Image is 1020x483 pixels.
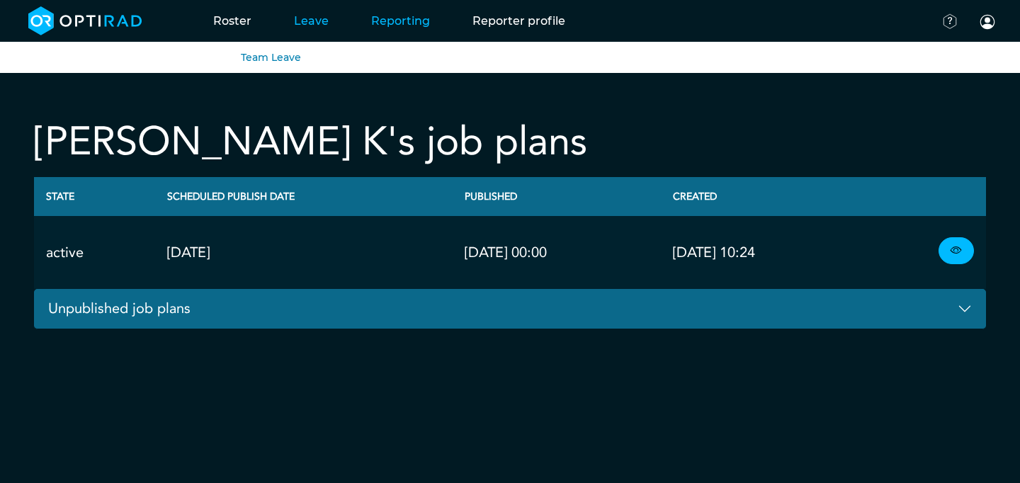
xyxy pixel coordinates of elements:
button: Unpublished job plans [34,289,986,329]
td: active [34,216,155,289]
td: [DATE] [155,216,453,289]
th: State [34,177,155,216]
a: Team Leave [241,51,301,64]
th: Published [453,177,661,216]
img: brand-opti-rad-logos-blue-and-white-d2f68631ba2948856bd03f2d395fb146ddc8fb01b4b6e9315ea85fa773367... [28,6,142,35]
th: Scheduled Publish Date [155,177,453,216]
h2: [PERSON_NAME] K's job plans [34,118,587,166]
td: [DATE] 10:24 [661,216,869,289]
th: Created [661,177,869,216]
td: [DATE] 00:00 [453,216,661,289]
